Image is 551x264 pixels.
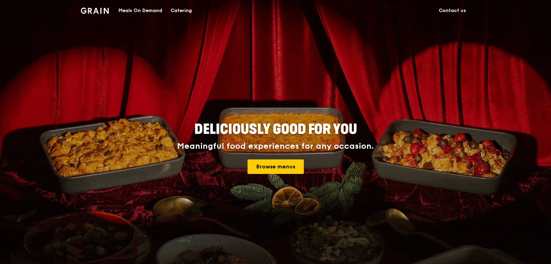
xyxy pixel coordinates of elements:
[194,121,357,138] span: Deliciously good for you
[151,141,400,151] div: Meaningful food experiences for any occasion.
[166,0,196,21] a: Catering
[81,8,109,14] img: Grain
[171,0,192,21] div: Catering
[435,0,470,21] a: Contact us
[118,0,162,21] div: Meals On Demand
[248,159,304,174] a: Browse menus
